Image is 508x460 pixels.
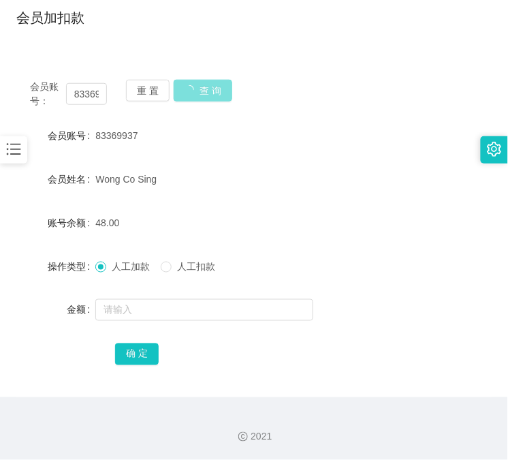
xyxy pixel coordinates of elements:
[238,432,248,442] i: 图标: copyright
[48,174,95,185] label: 会员姓名
[106,261,155,272] span: 人工加款
[487,142,502,157] i: 图标: setting
[126,80,170,102] button: 重 置
[95,217,119,228] span: 48.00
[95,130,138,141] span: 83369937
[30,80,66,108] span: 会员账号：
[95,299,313,321] input: 请输入
[67,305,95,316] label: 金额
[95,174,157,185] span: Wong Co Sing
[5,140,22,158] i: 图标: bars
[16,7,84,28] h1: 会员加扣款
[11,430,497,444] div: 2021
[115,343,159,365] button: 确 定
[48,261,95,272] label: 操作类型
[66,83,107,105] input: 会员账号
[48,217,95,228] label: 账号余额
[48,130,95,141] label: 会员账号
[172,261,221,272] span: 人工扣款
